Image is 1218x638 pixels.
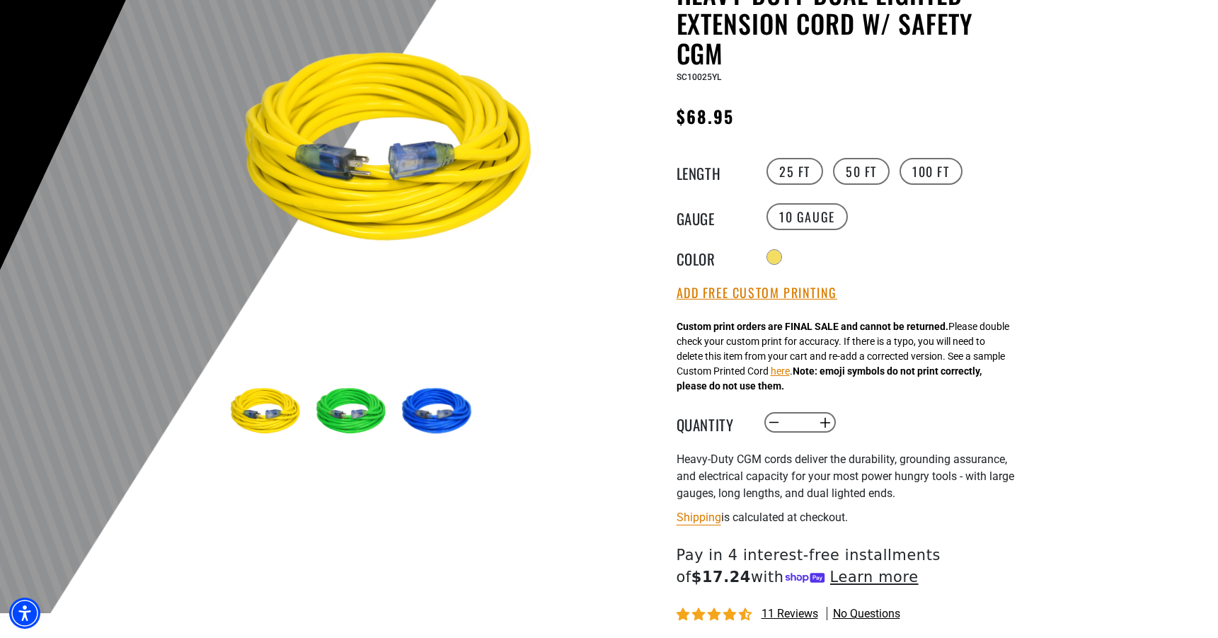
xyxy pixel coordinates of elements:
a: Shipping [677,511,721,524]
strong: Custom print orders are FINAL SALE and cannot be returned. [677,321,948,332]
button: here [771,364,790,379]
img: yellow [226,371,309,453]
label: 25 FT [766,158,823,185]
legend: Length [677,162,747,181]
label: 100 FT [900,158,963,185]
strong: Note: emoji symbols do not print correctly, please do not use them. [677,365,982,392]
div: Please double check your custom print for accuracy. If there is a typo, you will need to delete t... [677,319,1009,394]
span: $68.95 [677,103,734,129]
label: 50 FT [833,158,890,185]
span: SC10025YL [677,72,721,82]
span: Heavy-Duty CGM cords deliver the durability, grounding assurance, and electrical capacity for you... [677,452,1014,500]
button: Add Free Custom Printing [677,285,837,301]
img: green [312,371,394,453]
legend: Color [677,248,747,266]
span: 11 reviews [762,607,818,620]
legend: Gauge [677,207,747,226]
img: blue [398,371,480,453]
div: Accessibility Menu [9,598,40,629]
span: 4.64 stars [677,608,754,622]
label: Quantity [677,414,747,432]
label: 10 Gauge [766,203,848,230]
div: is calculated at checkout. [677,508,1023,527]
span: No questions [833,606,900,622]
